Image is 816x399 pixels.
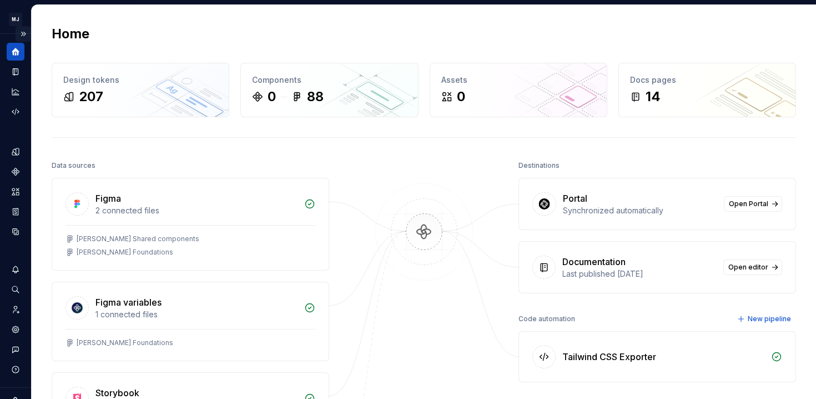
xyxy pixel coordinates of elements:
[252,74,406,86] div: Components
[52,178,329,271] a: Figma2 connected files[PERSON_NAME] Shared components[PERSON_NAME] Foundations
[2,7,29,31] button: MJ
[430,63,607,117] a: Assets0
[518,311,575,327] div: Code automation
[7,341,24,358] button: Contact support
[52,63,229,117] a: Design tokens207
[7,163,24,181] a: Components
[562,350,656,363] div: Tailwind CSS Exporter
[7,183,24,201] a: Assets
[563,192,587,205] div: Portal
[95,296,162,309] div: Figma variables
[240,63,418,117] a: Components088
[7,43,24,61] a: Home
[77,248,173,257] div: [PERSON_NAME] Foundations
[441,74,596,86] div: Assets
[52,25,89,43] h2: Home
[7,83,24,101] a: Analytics
[79,88,103,106] div: 207
[7,321,24,338] a: Settings
[52,158,95,173] div: Data sources
[734,311,796,327] button: New pipeline
[7,261,24,278] button: Notifications
[7,103,24,121] a: Code automation
[9,13,22,26] div: MJ
[724,196,782,212] a: Open Portal
[77,338,173,347] div: [PERSON_NAME] Foundations
[728,263,768,272] span: Open editor
[307,88,324,106] div: 88
[518,158,560,173] div: Destinations
[562,255,626,268] div: Documentation
[95,192,121,205] div: Figma
[77,235,199,243] div: [PERSON_NAME] Shared components
[729,200,768,208] span: Open Portal
[748,315,791,323] span: New pipeline
[268,88,276,106] div: 0
[63,74,218,86] div: Design tokens
[95,309,298,320] div: 1 connected files
[562,268,717,280] div: Last published [DATE]
[723,260,782,275] a: Open editor
[7,143,24,161] a: Design tokens
[618,63,796,117] a: Docs pages14
[646,88,661,106] div: 14
[563,205,717,216] div: Synchronized automatically
[95,205,298,216] div: 2 connected files
[457,88,465,106] div: 0
[7,203,24,221] a: Storybook stories
[52,282,329,361] a: Figma variables1 connected files[PERSON_NAME] Foundations
[7,281,24,298] button: Search ⌘K
[7,223,24,241] a: Data sources
[7,63,24,81] a: Documentation
[630,74,784,86] div: Docs pages
[16,26,31,42] button: Expand sidebar
[7,301,24,318] a: Invite team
